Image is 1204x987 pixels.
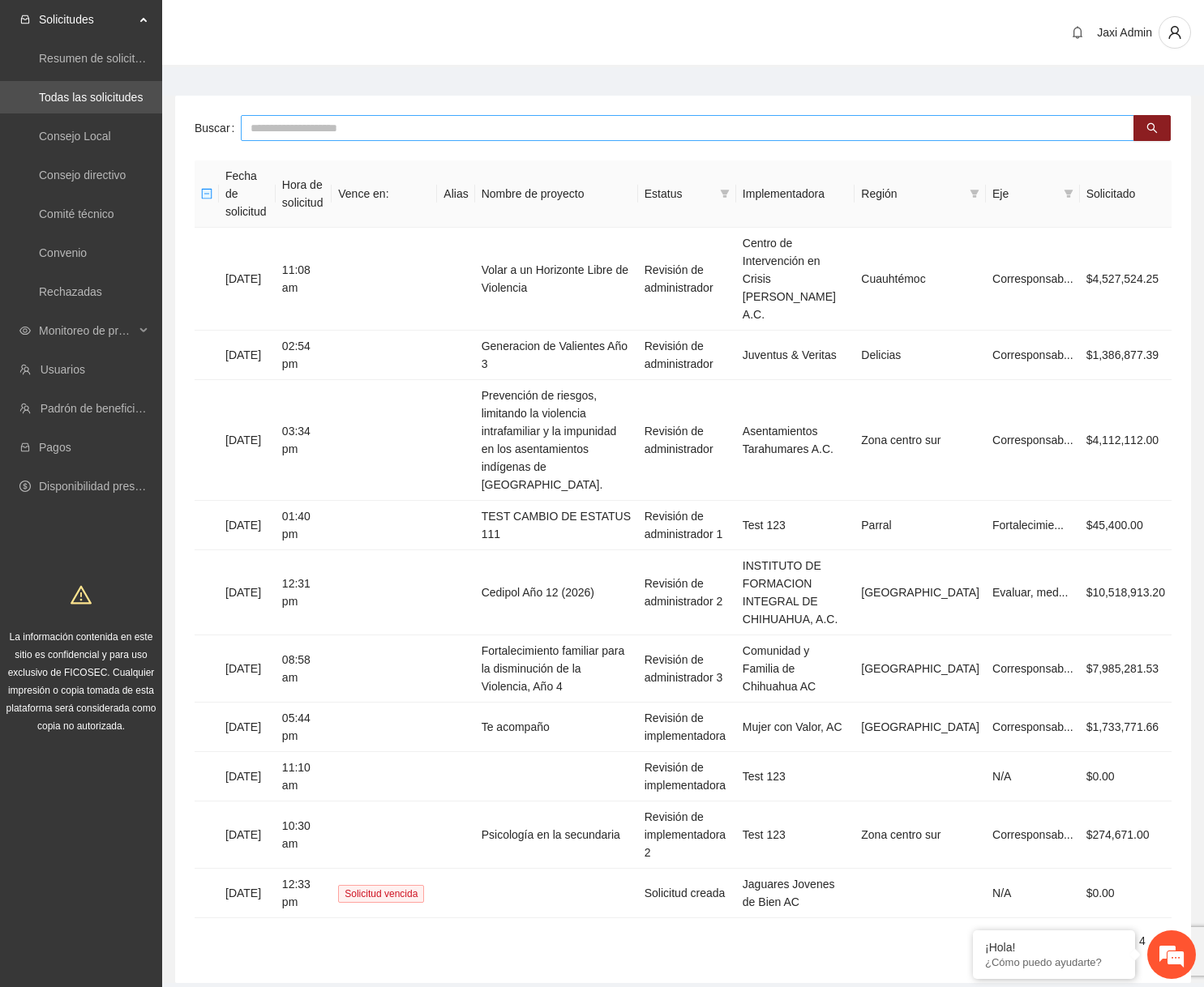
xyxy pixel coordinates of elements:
[992,185,1057,203] span: Eje
[970,189,979,199] span: filter
[39,91,143,104] a: Todas las solicitudes
[219,228,276,331] td: [DATE]
[39,207,114,220] a: Comité técnico
[41,402,160,415] a: Padrón de beneficiarios
[1080,380,1172,501] td: $4,112,112.00
[985,941,1123,954] div: ¡Hola!
[645,185,713,203] span: Estatus
[638,752,736,801] td: Revisión de implementadora
[475,635,638,703] td: Fortalecimiento familiar para la disminución de la Violencia, Año 4
[1060,182,1077,206] span: filter
[736,160,855,228] th: Implementadora
[992,720,1073,733] span: Corresponsab...
[219,869,276,918] td: [DATE]
[219,501,276,550] td: [DATE]
[1159,25,1190,40] span: user
[475,703,638,752] td: Te acompaño
[475,228,638,331] td: Volar a un Horizonte Libre de Violencia
[276,703,332,752] td: 05:44 pm
[985,956,1123,968] p: ¿Cómo puedo ayudarte?
[986,752,1080,801] td: N/A
[855,331,986,380] td: Delicias
[437,160,474,228] th: Alias
[855,380,986,501] td: Zona centro sur
[720,189,730,199] span: filter
[638,228,736,331] td: Revisión de administrador
[39,246,87,259] a: Convenio
[1133,115,1171,141] button: search
[966,182,983,206] span: filter
[39,130,111,143] a: Consejo Local
[39,285,102,298] a: Rechazadas
[475,801,638,869] td: Psicología en la secundaria
[276,331,332,380] td: 02:54 pm
[1080,550,1172,635] td: $10,518,913.20
[266,8,305,47] div: Minimizar ventana de chat en vivo
[276,380,332,501] td: 03:34 pm
[6,631,156,732] span: La información contenida en este sitio es confidencial y para uso exclusivo de FICOSEC. Cualquier...
[1146,122,1158,135] span: search
[219,331,276,380] td: [DATE]
[638,380,736,501] td: Revisión de administrador
[475,160,638,228] th: Nombre de proyecto
[638,635,736,703] td: Revisión de administrador 3
[1065,26,1090,39] span: bell
[276,869,332,918] td: 12:33 pm
[1080,801,1172,869] td: $274,671.00
[638,869,736,918] td: Solicitud creada
[736,228,855,331] td: Centro de Intervención en Crisis [PERSON_NAME] A.C.
[1065,19,1090,45] button: bell
[195,115,241,141] label: Buscar
[475,331,638,380] td: Generacion de Valientes Año 3
[855,635,986,703] td: [GEOGRAPHIC_DATA]
[39,169,126,182] a: Consejo directivo
[1080,331,1172,380] td: $1,386,877.39
[992,348,1073,361] span: Corresponsab...
[71,584,92,605] span: warning
[1080,752,1172,801] td: $0.00
[861,185,963,203] span: Región
[717,182,733,206] span: filter
[992,434,1073,446] span: Corresponsab...
[638,550,736,635] td: Revisión de administrador 2
[638,331,736,380] td: Revisión de administrador
[1080,635,1172,703] td: $7,985,281.53
[475,501,638,550] td: TEST CAMBIO DE ESTATUS 111
[39,314,135,347] span: Monitoreo de proyectos
[855,228,986,331] td: Cuauhtémoc
[736,331,855,380] td: Juventus & Veritas
[855,703,986,752] td: [GEOGRAPHIC_DATA]
[338,885,424,903] span: Solicitud vencida
[219,801,276,869] td: [DATE]
[992,828,1073,841] span: Corresponsab...
[219,752,276,801] td: [DATE]
[1097,26,1152,39] span: Jaxi Admin
[1080,228,1172,331] td: $4,527,524.25
[855,550,986,635] td: [GEOGRAPHIC_DATA]
[736,801,855,869] td: Test 123
[219,635,276,703] td: [DATE]
[276,160,332,228] th: Hora de solicitud
[1133,932,1151,950] a: 4
[475,550,638,635] td: Cedipol Año 12 (2026)
[736,635,855,703] td: Comunidad y Familia de Chihuahua AC
[39,3,135,36] span: Solicitudes
[1080,501,1172,550] td: $45,400.00
[986,869,1080,918] td: N/A
[201,188,212,199] span: minus-square
[1133,931,1152,951] li: 4
[94,216,224,380] span: Estamos en línea.
[219,160,276,228] th: Fecha de solicitud
[736,752,855,801] td: Test 123
[39,441,71,454] a: Pagos
[41,363,85,376] a: Usuarios
[736,380,855,501] td: Asentamientos Tarahumares A.C.
[736,501,855,550] td: Test 123
[39,52,221,65] a: Resumen de solicitudes por aprobar
[638,703,736,752] td: Revisión de implementadora
[736,869,855,918] td: Jaguares Jovenes de Bien AC
[1159,16,1191,49] button: user
[39,480,178,493] a: Disponibilidad presupuestal
[1080,703,1172,752] td: $1,733,771.66
[219,380,276,501] td: [DATE]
